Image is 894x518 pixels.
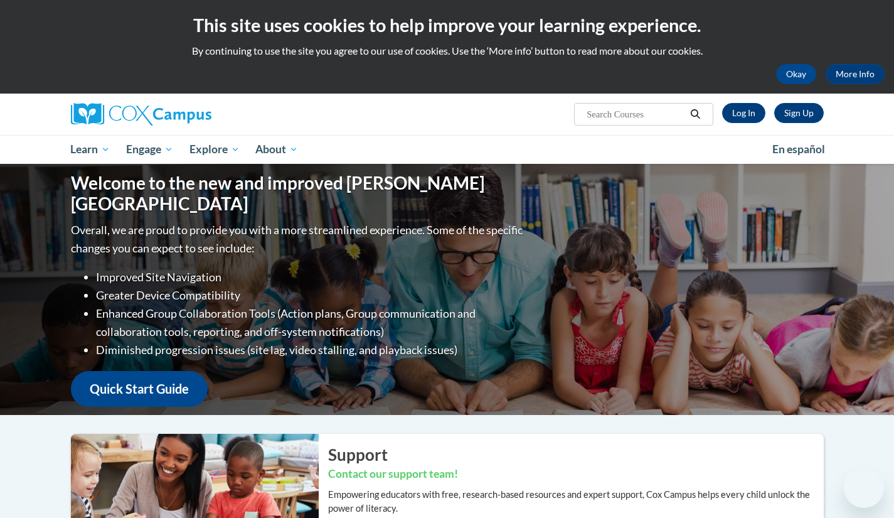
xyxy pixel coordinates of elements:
[96,268,526,286] li: Improved Site Navigation
[328,488,824,515] p: Empowering educators with free, research-based resources and expert support, Cox Campus helps eve...
[189,142,240,157] span: Explore
[71,103,211,126] img: Cox Campus
[63,135,119,164] a: Learn
[52,135,843,164] div: Main menu
[764,136,833,163] a: En español
[772,143,825,156] span: En español
[328,467,824,482] h3: Contact our support team!
[70,142,110,157] span: Learn
[774,103,824,123] a: Register
[96,341,526,359] li: Diminished progression issues (site lag, video stalling, and playback issues)
[96,286,526,305] li: Greater Device Compatibility
[776,64,816,84] button: Okay
[181,135,248,164] a: Explore
[328,443,824,466] h2: Support
[9,44,885,58] p: By continuing to use the site you agree to our use of cookies. Use the ‘More info’ button to read...
[118,135,181,164] a: Engage
[71,103,309,126] a: Cox Campus
[247,135,306,164] a: About
[255,142,298,157] span: About
[96,305,526,341] li: Enhanced Group Collaboration Tools (Action plans, Group communication and collaboration tools, re...
[686,107,705,122] button: Search
[844,468,884,508] iframe: Button to launch messaging window
[126,142,173,157] span: Engage
[9,13,885,38] h2: This site uses cookies to help improve your learning experience.
[826,64,885,84] a: More Info
[71,371,208,407] a: Quick Start Guide
[722,103,765,123] a: Log In
[71,173,526,215] h1: Welcome to the new and improved [PERSON_NAME][GEOGRAPHIC_DATA]
[71,221,526,257] p: Overall, we are proud to provide you with a more streamlined experience. Some of the specific cha...
[585,107,686,122] input: Search Courses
